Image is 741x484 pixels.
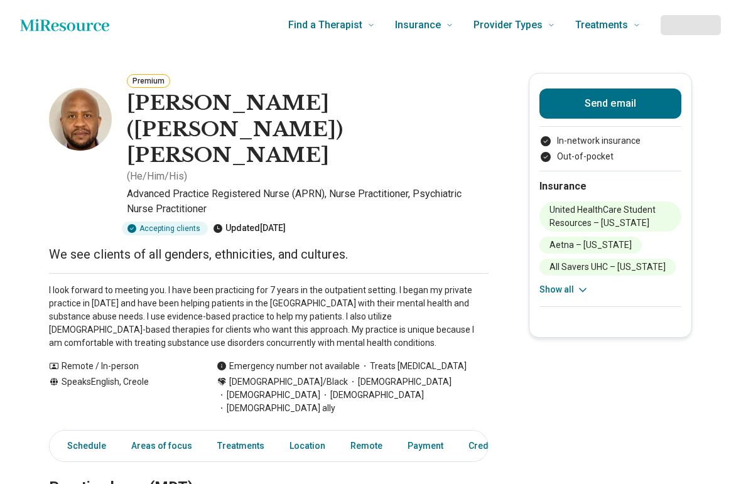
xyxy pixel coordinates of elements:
span: [DEMOGRAPHIC_DATA] [348,375,452,389]
button: Show all [539,283,589,296]
div: Accepting clients [122,222,208,235]
div: Remote / In-person [49,360,192,373]
span: Treats [MEDICAL_DATA] [360,360,467,373]
p: Advanced Practice Registered Nurse (APRN), Nurse Practitioner, Psychiatric Nurse Practitioner [127,186,489,217]
li: In-network insurance [539,134,681,148]
a: Treatments [210,433,272,459]
a: Schedule [52,433,114,459]
ul: Payment options [539,134,681,163]
span: Insurance [395,16,441,34]
li: Aetna – [US_STATE] [539,237,642,254]
h1: [PERSON_NAME] ([PERSON_NAME]) [PERSON_NAME] [127,90,489,169]
button: Premium [127,74,170,88]
p: I look forward to meeting you. I have been practicing for 7 years in the outpatient setting. I be... [49,284,489,350]
li: United HealthCare Student Resources – [US_STATE] [539,202,681,232]
button: Send email [539,89,681,119]
a: Payment [400,433,451,459]
img: Benitho Louissaint, Advanced Practice Registered Nurse (APRN) [49,88,112,151]
span: [DEMOGRAPHIC_DATA] [217,389,320,402]
li: Out-of-pocket [539,150,681,163]
span: Provider Types [473,16,543,34]
a: Remote [343,433,390,459]
a: Location [282,433,333,459]
span: [DEMOGRAPHIC_DATA] [320,389,424,402]
span: [DEMOGRAPHIC_DATA]/Black [229,375,348,389]
h2: Insurance [539,179,681,194]
div: Updated [DATE] [213,222,286,235]
span: [DEMOGRAPHIC_DATA] ally [217,402,335,415]
a: Credentials [461,433,524,459]
p: We see clients of all genders, ethnicities, and cultures. [49,245,489,263]
span: Treatments [575,16,628,34]
li: All Savers UHC – [US_STATE] [539,259,676,276]
p: ( He/Him/His ) [127,169,187,184]
a: Areas of focus [124,433,200,459]
span: Find a Therapist [288,16,362,34]
div: Emergency number not available [217,360,360,373]
a: Home page [20,13,109,38]
div: Speaks English, Creole [49,375,192,415]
